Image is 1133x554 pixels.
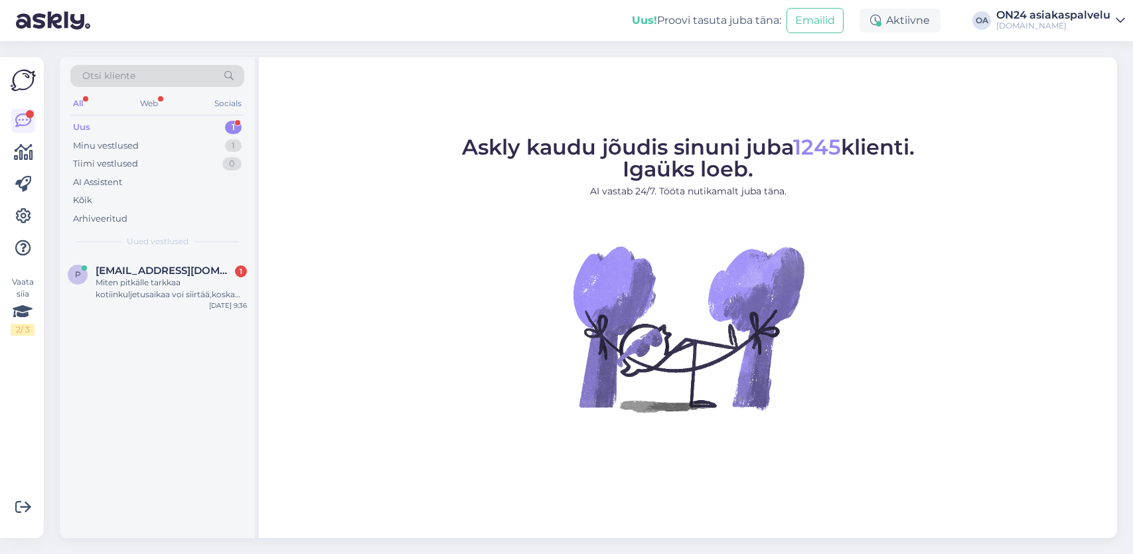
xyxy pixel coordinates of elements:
[96,277,247,301] div: Miten pitkälle tarkkaa kotiinkuljetusaikaa voi siirtää,koska lipaston kasaaja ei ole nyt heti pai...
[222,157,242,171] div: 0
[96,265,234,277] span: pipsalai1@gmail.com
[569,209,808,448] img: No Chat active
[235,265,247,277] div: 1
[225,121,242,134] div: 1
[73,176,122,189] div: AI Assistent
[11,324,35,336] div: 2 / 3
[73,139,139,153] div: Minu vestlused
[73,157,138,171] div: Tiimi vestlused
[860,9,941,33] div: Aktiivne
[793,134,841,160] span: 1245
[75,269,81,279] span: p
[11,68,36,93] img: Askly Logo
[73,194,92,207] div: Kõik
[73,212,127,226] div: Arhiveeritud
[996,10,1125,31] a: ON24 asiakaspalvelu[DOMAIN_NAME]
[972,11,991,30] div: OA
[73,121,90,134] div: Uus
[209,301,247,311] div: [DATE] 9:36
[996,21,1110,31] div: [DOMAIN_NAME]
[225,139,242,153] div: 1
[787,8,844,33] button: Emailid
[632,14,657,27] b: Uus!
[82,69,135,83] span: Otsi kliente
[127,236,189,247] span: Uued vestlused
[70,95,86,112] div: All
[212,95,244,112] div: Socials
[137,95,161,112] div: Web
[462,134,915,182] span: Askly kaudu jõudis sinuni juba klienti. Igaüks loeb.
[11,276,35,336] div: Vaata siia
[996,10,1110,21] div: ON24 asiakaspalvelu
[462,184,915,198] p: AI vastab 24/7. Tööta nutikamalt juba täna.
[632,13,781,29] div: Proovi tasuta juba täna:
